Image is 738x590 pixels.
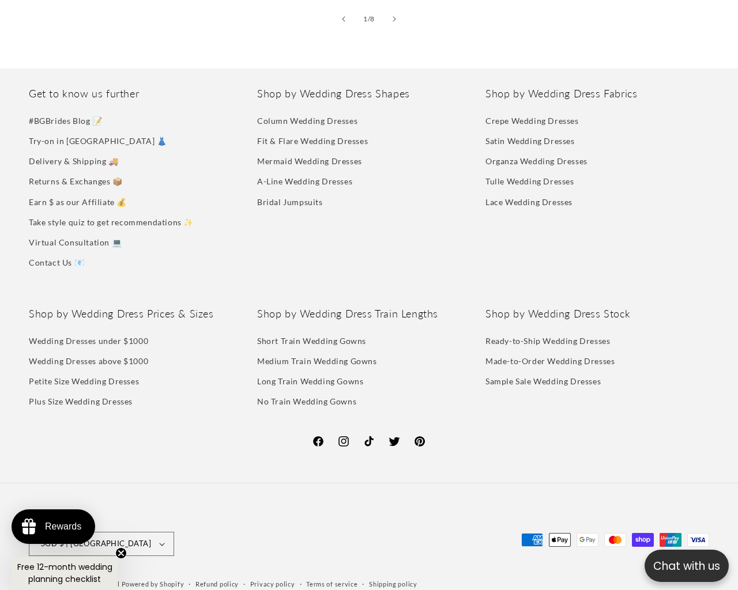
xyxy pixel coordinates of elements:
[257,371,363,391] a: Long Train Wedding Gowns
[45,521,81,532] div: Rewards
[257,307,481,320] h2: Shop by Wedding Dress Train Lengths
[485,334,610,351] a: Ready-to-Ship Wedding Dresses
[250,579,295,590] a: Privacy policy
[257,334,366,351] a: Short Train Wedding Gowns
[29,151,119,171] a: Delivery & Shipping 🚚
[29,87,253,100] h2: Get to know us further
[306,579,357,590] a: Terms of service
[115,547,127,559] button: Close teaser
[257,114,357,131] a: Column Wedding Dresses
[485,351,615,371] a: Made-to-Order Wedding Dresses
[29,334,148,351] a: Wedding Dresses under $1000
[122,580,184,588] a: Powered by Shopify
[29,391,133,411] a: Plus Size Wedding Dresses
[485,151,588,171] a: Organza Wedding Dresses
[257,192,323,212] a: Bridal Jumpsuits
[29,532,174,556] button: SGD $ | [GEOGRAPHIC_DATA]
[485,192,573,212] a: Lace Wedding Dresses
[485,87,709,100] h2: Shop by Wedding Dress Fabrics
[485,131,575,151] a: Satin Wedding Dresses
[29,171,123,191] a: Returns & Exchanges 📦
[382,6,407,32] button: Slide right
[29,192,127,212] a: Earn $ as our Affiliate 💰
[645,558,729,574] p: Chat with us
[29,371,139,391] a: Petite Size Wedding Dresses
[485,114,579,131] a: Crepe Wedding Dresses
[368,13,371,25] span: /
[257,131,368,151] a: Fit & Flare Wedding Dresses
[370,13,375,25] span: 8
[257,351,377,371] a: Medium Train Wedding Gowns
[29,515,174,526] h2: Country/region
[195,579,239,590] a: Refund policy
[29,212,194,232] a: Take style quiz to get recommendations ✨
[257,171,352,191] a: A-Line Wedding Dresses
[29,307,253,320] h2: Shop by Wedding Dress Prices & Sizes
[12,557,118,590] div: Free 12-month wedding planning checklistClose teaser
[363,13,368,25] span: 1
[485,371,601,391] a: Sample Sale Wedding Dresses
[29,232,122,252] a: Virtual Consultation 💻
[41,538,151,550] span: SGD $ | [GEOGRAPHIC_DATA]
[485,307,709,320] h2: Shop by Wedding Dress Stock
[257,151,362,171] a: Mermaid Wedding Dresses
[29,114,103,131] a: #BGBrides Blog 📝
[331,6,356,32] button: Slide left
[257,391,356,411] a: No Train Wedding Gowns
[29,351,148,371] a: Wedding Dresses above $1000
[29,131,167,151] a: Try-on in [GEOGRAPHIC_DATA] 👗
[29,252,84,273] a: Contact Us 📧
[485,171,574,191] a: Tulle Wedding Dresses
[369,579,417,590] a: Shipping policy
[257,87,481,100] h2: Shop by Wedding Dress Shapes
[645,550,729,582] button: Open chatbox
[17,561,112,585] span: Free 12-month wedding planning checklist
